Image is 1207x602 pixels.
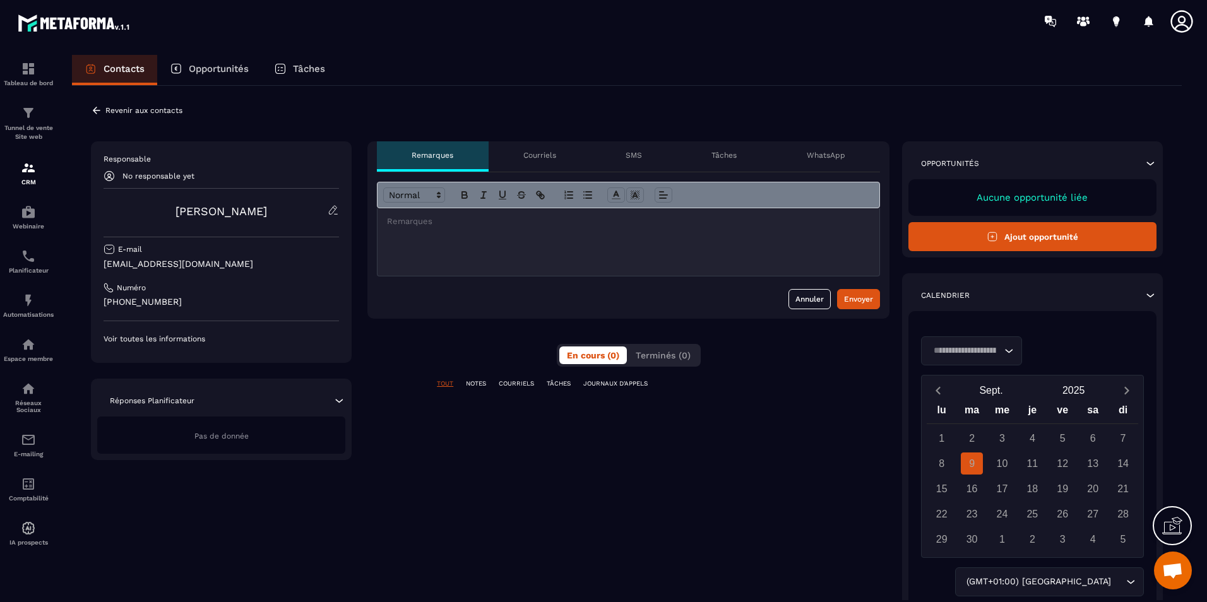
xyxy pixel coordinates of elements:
[3,328,54,372] a: automationsautomationsEspace membre
[1021,478,1043,500] div: 18
[1082,503,1104,525] div: 27
[547,379,571,388] p: TÂCHES
[1017,401,1047,423] div: je
[3,283,54,328] a: automationsautomationsAutomatisations
[931,478,953,500] div: 15
[122,172,194,180] p: No responsable yet
[3,399,54,413] p: Réseaux Sociaux
[194,432,249,440] span: Pas de donnée
[927,401,1138,550] div: Calendar wrapper
[3,311,54,318] p: Automatisations
[1112,452,1134,475] div: 14
[21,521,36,536] img: automations
[118,244,142,254] p: E-mail
[499,379,534,388] p: COURRIELS
[1082,478,1104,500] div: 20
[559,346,627,364] button: En cours (0)
[1052,427,1074,449] div: 5
[175,204,267,218] a: [PERSON_NAME]
[466,379,486,388] p: NOTES
[3,267,54,274] p: Planificateur
[3,423,54,467] a: emailemailE-mailing
[626,150,642,160] p: SMS
[991,452,1013,475] div: 10
[957,401,987,423] div: ma
[3,239,54,283] a: schedulerschedulerPlanificateur
[21,337,36,352] img: automations
[21,381,36,396] img: social-network
[3,467,54,511] a: accountantaccountantComptabilité
[21,204,36,220] img: automations
[908,222,1156,251] button: Ajout opportunité
[837,289,880,309] button: Envoyer
[1052,452,1074,475] div: 12
[104,154,339,164] p: Responsable
[1052,503,1074,525] div: 26
[991,478,1013,500] div: 17
[3,124,54,141] p: Tunnel de vente Site web
[3,451,54,457] p: E-mailing
[21,249,36,264] img: scheduler
[21,105,36,121] img: formation
[567,350,619,360] span: En cours (0)
[931,452,953,475] div: 8
[3,96,54,151] a: formationformationTunnel de vente Site web
[961,528,983,550] div: 30
[991,503,1013,525] div: 24
[3,223,54,230] p: Webinaire
[1112,503,1134,525] div: 28
[927,427,1138,550] div: Calendar days
[3,539,54,546] p: IA prospects
[921,158,979,168] p: Opportunités
[18,11,131,34] img: logo
[1021,503,1043,525] div: 25
[950,379,1033,401] button: Open months overlay
[1112,427,1134,449] div: 7
[931,528,953,550] div: 29
[110,396,194,406] p: Réponses Planificateur
[1032,379,1115,401] button: Open years overlay
[921,192,1144,203] p: Aucune opportunité liée
[261,55,338,85] a: Tâches
[711,150,737,160] p: Tâches
[636,350,691,360] span: Terminés (0)
[961,478,983,500] div: 16
[104,334,339,344] p: Voir toutes les informations
[961,503,983,525] div: 23
[1021,528,1043,550] div: 2
[3,80,54,86] p: Tableau de bord
[3,151,54,195] a: formationformationCRM
[1154,552,1192,589] div: Ouvrir le chat
[21,160,36,175] img: formation
[437,379,453,388] p: TOUT
[1082,452,1104,475] div: 13
[583,379,648,388] p: JOURNAUX D'APPELS
[921,336,1022,365] div: Search for option
[523,150,556,160] p: Courriels
[105,106,182,115] p: Revenir aux contacts
[788,289,831,309] button: Annuler
[1115,382,1138,399] button: Next month
[1052,528,1074,550] div: 3
[1082,528,1104,550] div: 4
[955,567,1144,596] div: Search for option
[931,503,953,525] div: 22
[21,476,36,492] img: accountant
[1021,427,1043,449] div: 4
[3,195,54,239] a: automationsautomationsWebinaire
[929,344,1001,358] input: Search for option
[21,432,36,447] img: email
[1112,528,1134,550] div: 5
[3,372,54,423] a: social-networksocial-networkRéseaux Sociaux
[987,401,1018,423] div: me
[1114,575,1123,589] input: Search for option
[3,179,54,186] p: CRM
[628,346,698,364] button: Terminés (0)
[961,452,983,475] div: 9
[927,382,950,399] button: Previous month
[991,528,1013,550] div: 1
[104,296,339,308] p: [PHONE_NUMBER]
[1047,401,1078,423] div: ve
[1078,401,1108,423] div: sa
[21,61,36,76] img: formation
